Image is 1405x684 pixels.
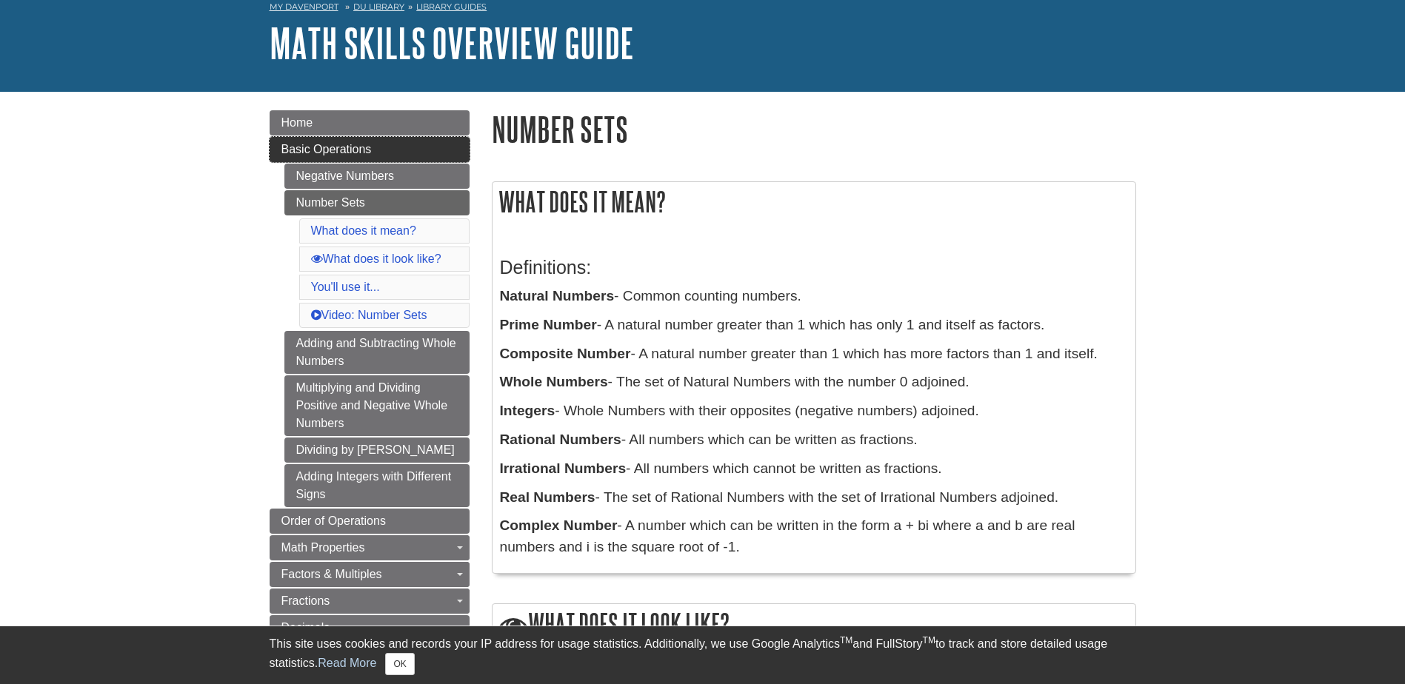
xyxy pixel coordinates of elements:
[281,143,372,155] span: Basic Operations
[500,403,555,418] b: Integers
[270,509,470,534] a: Order of Operations
[493,182,1135,221] h2: What does it mean?
[500,317,597,332] b: Prime Number
[311,309,427,321] a: Video: Number Sets
[284,464,470,507] a: Adding Integers with Different Signs
[500,374,608,389] b: Whole Numbers
[492,110,1136,148] h1: Number Sets
[281,621,330,634] span: Decimals
[500,286,1128,307] p: - Common counting numbers.
[500,429,1128,451] p: - All numbers which can be written as fractions.
[500,460,627,476] b: Irrational Numbers
[311,281,380,293] a: You'll use it...
[270,137,470,162] a: Basic Operations
[281,541,365,554] span: Math Properties
[318,657,376,669] a: Read More
[500,400,1128,422] p: - Whole Numbers with their opposites (negative numbers) adjoined.
[284,375,470,436] a: Multiplying and Dividing Positive and Negative Whole Numbers
[500,432,621,447] b: Rational Numbers
[311,252,441,265] a: What does it look like?
[500,288,615,304] b: Natural Numbers
[416,1,487,12] a: Library Guides
[284,331,470,374] a: Adding and Subtracting Whole Numbers
[500,515,1128,558] p: - A number which can be written in the form a + bi where a and b are real numbers and i is the sq...
[270,589,470,614] a: Fractions
[500,315,1128,336] p: - A natural number greater than 1 which has only 1 and itself as factors.
[284,190,470,215] a: Number Sets
[500,487,1128,509] p: - The set of Rational Numbers with the set of Irrational Numbers adjoined.
[353,1,404,12] a: DU Library
[923,635,935,646] sup: TM
[840,635,852,646] sup: TM
[500,517,618,533] b: Complex Number
[270,535,470,560] a: Math Properties
[284,437,470,463] a: Dividing by [PERSON_NAME]
[311,224,416,237] a: What does it mean?
[281,568,382,580] span: Factors & Multiples
[281,116,313,129] span: Home
[500,489,595,505] b: Real Numbers
[270,110,470,135] a: Home
[270,20,634,66] a: Math Skills Overview Guide
[500,257,1128,278] h3: Definitions:
[284,164,470,189] a: Negative Numbers
[500,343,1128,365] p: - A natural number greater than 1 which has more factors than 1 and itself.
[493,604,1135,646] h2: What does it look like?
[270,615,470,640] a: Decimals
[270,562,470,587] a: Factors & Multiples
[500,458,1128,480] p: - All numbers which cannot be written as fractions.
[281,594,330,607] span: Fractions
[281,514,386,527] span: Order of Operations
[385,653,414,675] button: Close
[500,346,631,361] b: Composite Number
[500,372,1128,393] p: - The set of Natural Numbers with the number 0 adjoined.
[270,1,338,13] a: My Davenport
[270,635,1136,675] div: This site uses cookies and records your IP address for usage statistics. Additionally, we use Goo...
